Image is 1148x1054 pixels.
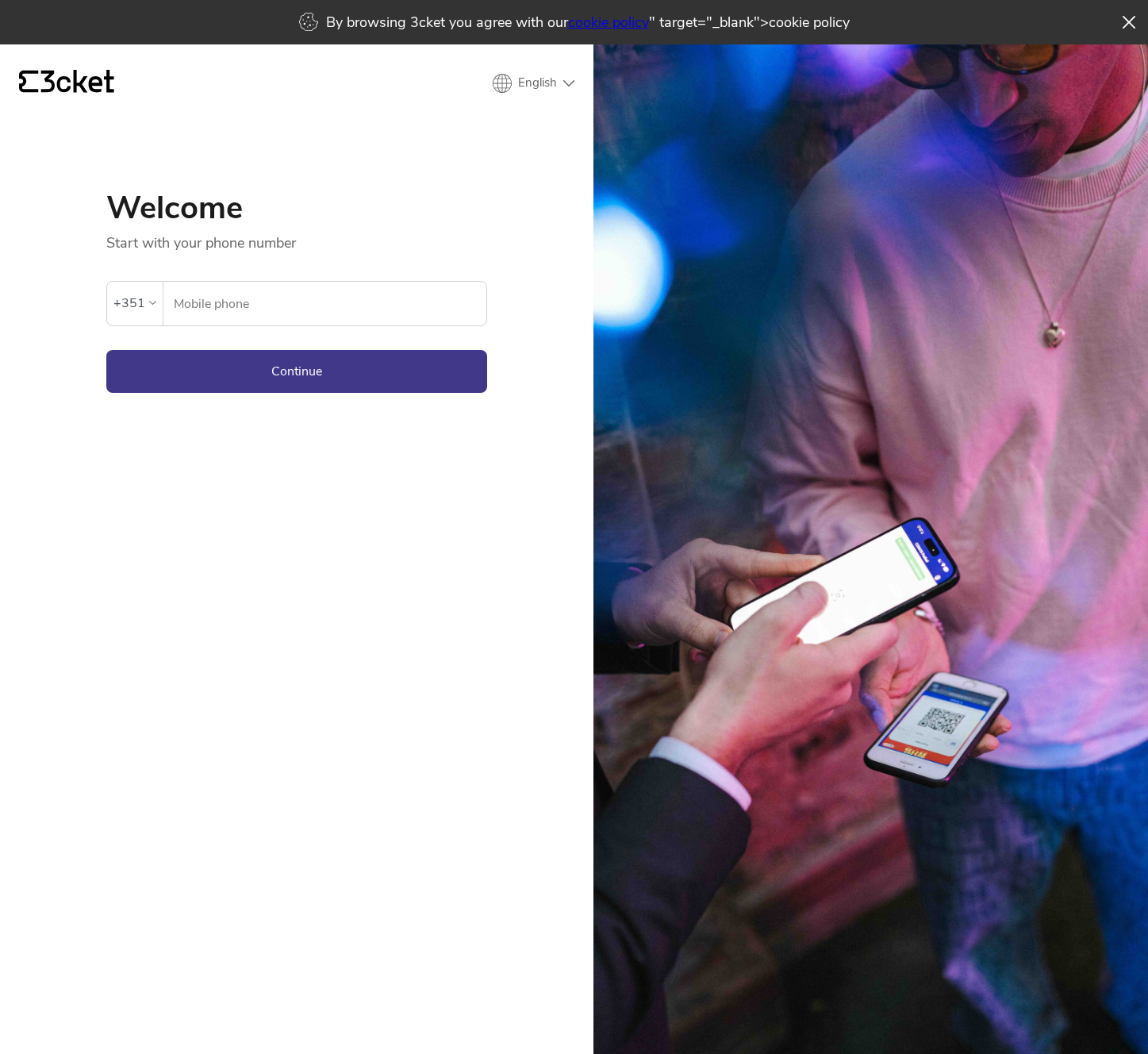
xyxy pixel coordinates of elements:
[113,291,145,315] div: +351
[326,13,850,32] p: By browsing 3cket you agree with our " target="_blank">cookie policy
[106,350,487,393] button: Continue
[19,71,38,93] g: {' '}
[568,13,649,32] a: cookie policy
[163,282,486,326] label: Mobile phone
[19,70,114,97] a: {' '}
[106,192,487,224] h1: Welcome
[173,282,486,325] input: Mobile phone
[106,224,487,252] p: Start with your phone number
